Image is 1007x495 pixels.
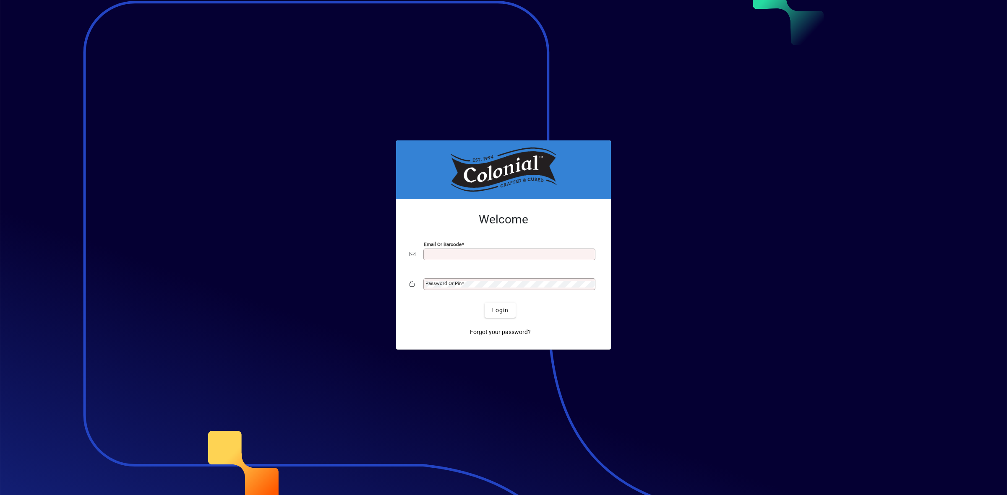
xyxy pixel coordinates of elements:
[467,324,534,340] a: Forgot your password?
[491,306,509,315] span: Login
[424,241,462,247] mat-label: Email or Barcode
[485,303,515,318] button: Login
[410,213,597,227] h2: Welcome
[425,280,462,286] mat-label: Password or Pin
[470,328,531,337] span: Forgot your password?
